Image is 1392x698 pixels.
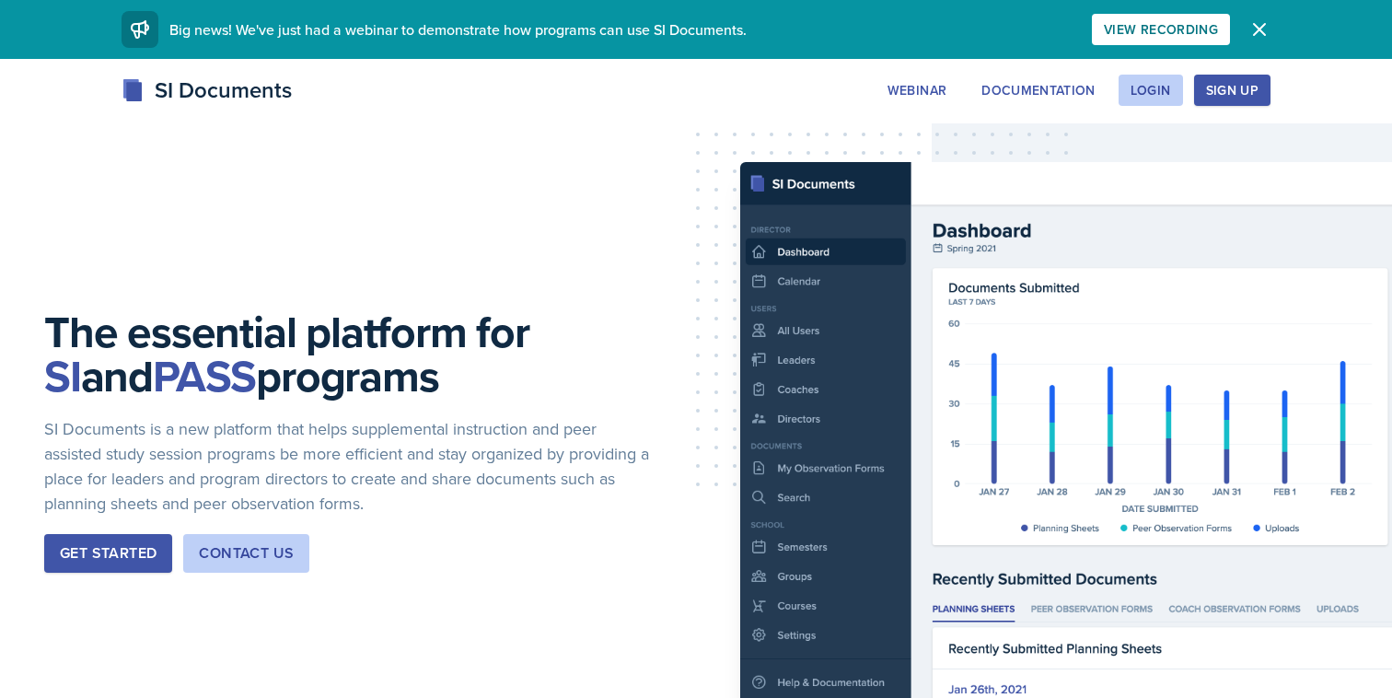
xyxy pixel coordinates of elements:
div: Documentation [981,83,1096,98]
button: Login [1119,75,1183,106]
div: Get Started [60,542,157,564]
div: Contact Us [199,542,294,564]
button: Sign Up [1194,75,1270,106]
button: Documentation [969,75,1108,106]
button: Webinar [876,75,958,106]
div: Sign Up [1206,83,1259,98]
div: Login [1131,83,1171,98]
button: View Recording [1092,14,1230,45]
button: Contact Us [183,534,309,573]
div: SI Documents [122,74,292,107]
span: Big news! We've just had a webinar to demonstrate how programs can use SI Documents. [169,19,747,40]
div: Webinar [887,83,946,98]
button: Get Started [44,534,172,573]
div: View Recording [1104,22,1218,37]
